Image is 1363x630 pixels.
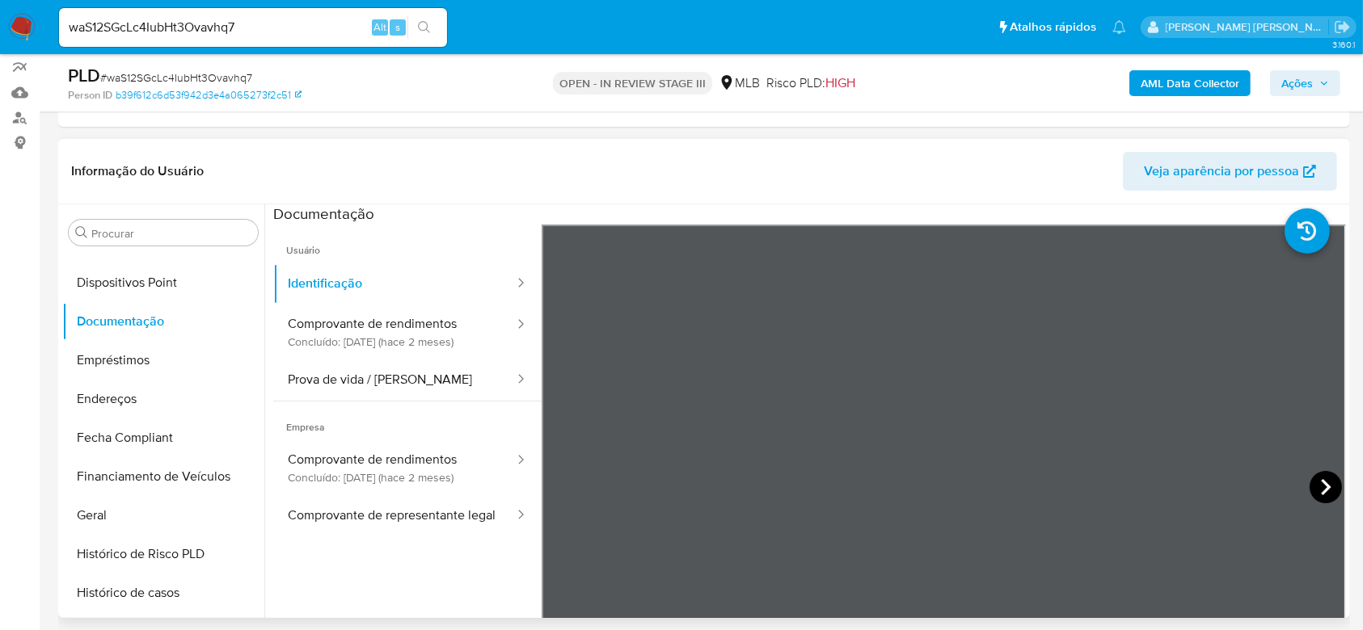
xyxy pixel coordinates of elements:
b: PLD [68,62,100,88]
span: 3.160.1 [1332,38,1355,51]
div: MLB [719,74,760,92]
span: Alt [373,19,386,35]
span: Risco PLD: [766,74,855,92]
button: Histórico de casos [62,573,264,612]
button: Procurar [75,226,88,239]
p: andrea.asantos@mercadopago.com.br [1166,19,1329,35]
button: search-icon [407,16,441,39]
button: Empréstimos [62,341,264,380]
a: Notificações [1112,20,1126,34]
span: Ações [1281,70,1313,96]
button: Financiamento de Veículos [62,457,264,496]
span: Veja aparência por pessoa [1144,152,1299,191]
span: Atalhos rápidos [1010,19,1096,36]
input: Pesquise usuários ou casos... [59,17,447,38]
input: Procurar [91,226,251,241]
span: s [395,19,400,35]
button: Histórico de Risco PLD [62,535,264,573]
span: # waS12SGcLc4IubHt3Ovavhq7 [100,69,252,86]
b: Person ID [68,88,112,103]
button: Documentação [62,302,264,341]
button: AML Data Collector [1129,70,1251,96]
h1: Informação do Usuário [71,163,204,179]
a: b39f612c6d53f942d3e4a065273f2c51 [116,88,302,103]
button: Ações [1270,70,1340,96]
button: Dispositivos Point [62,263,264,302]
button: Endereços [62,380,264,418]
span: HIGH [825,73,855,92]
button: Veja aparência por pessoa [1123,152,1337,191]
p: OPEN - IN REVIEW STAGE III [553,72,712,94]
button: Fecha Compliant [62,418,264,457]
a: Sair [1334,19,1351,36]
button: Geral [62,496,264,535]
b: AML Data Collector [1141,70,1239,96]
